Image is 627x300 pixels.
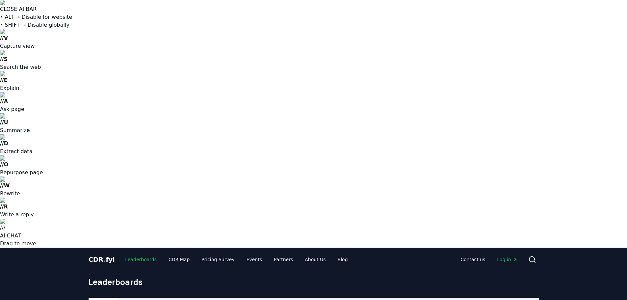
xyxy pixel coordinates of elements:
a: CDR Map [163,254,195,265]
a: Pricing Survey [196,254,240,265]
a: Partners [269,254,298,265]
nav: Main [120,254,353,265]
a: Blog [332,254,353,265]
span: Log in [497,256,517,263]
a: Back to Top [10,9,36,14]
a: Key Metrics [10,26,36,32]
nav: Main [455,254,523,265]
a: Log in [492,254,523,265]
span: . [103,256,106,263]
div: Outline [3,3,96,9]
a: CDR.fyi [89,255,115,264]
span: CDR fyi [89,256,115,263]
a: Events [241,254,267,265]
h1: Leaderboards [89,277,539,287]
a: Unlock full market insights with our Partner Portal [3,14,87,26]
a: Total Sales [10,32,33,38]
a: About Us [300,254,331,265]
a: Leaderboards [120,254,162,265]
a: Deliveries [10,38,32,44]
a: Price Index [10,44,34,50]
a: Contact us [455,254,490,265]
